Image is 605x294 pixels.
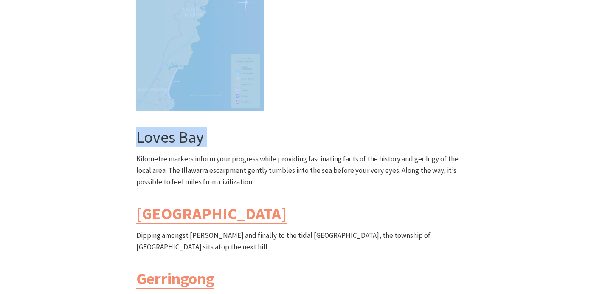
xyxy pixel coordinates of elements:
a: Gerringong [136,269,214,289]
a: [GEOGRAPHIC_DATA] [136,204,287,224]
p: Dipping amongst [PERSON_NAME] and finally to the tidal [GEOGRAPHIC_DATA], the township of [GEOGRA... [136,230,469,253]
p: Kilometre markers inform your progress while providing fascinating facts of the history and geolo... [136,153,469,188]
h3: Loves Bay [136,127,469,147]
